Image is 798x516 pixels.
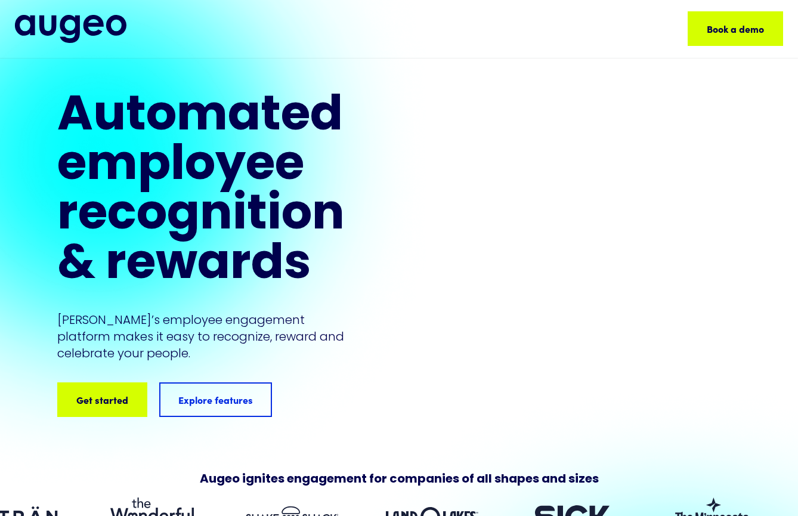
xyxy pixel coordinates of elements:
[15,15,126,43] img: Augeo logo
[57,382,147,417] a: Get started
[57,311,345,361] p: [PERSON_NAME]’s employee engagement platform makes it easy to recognize, reward and celebrate you...
[688,11,783,46] a: Book a demo
[57,92,345,291] h1: Automated employee​ recognition &​ rewards
[159,382,272,417] a: Explore features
